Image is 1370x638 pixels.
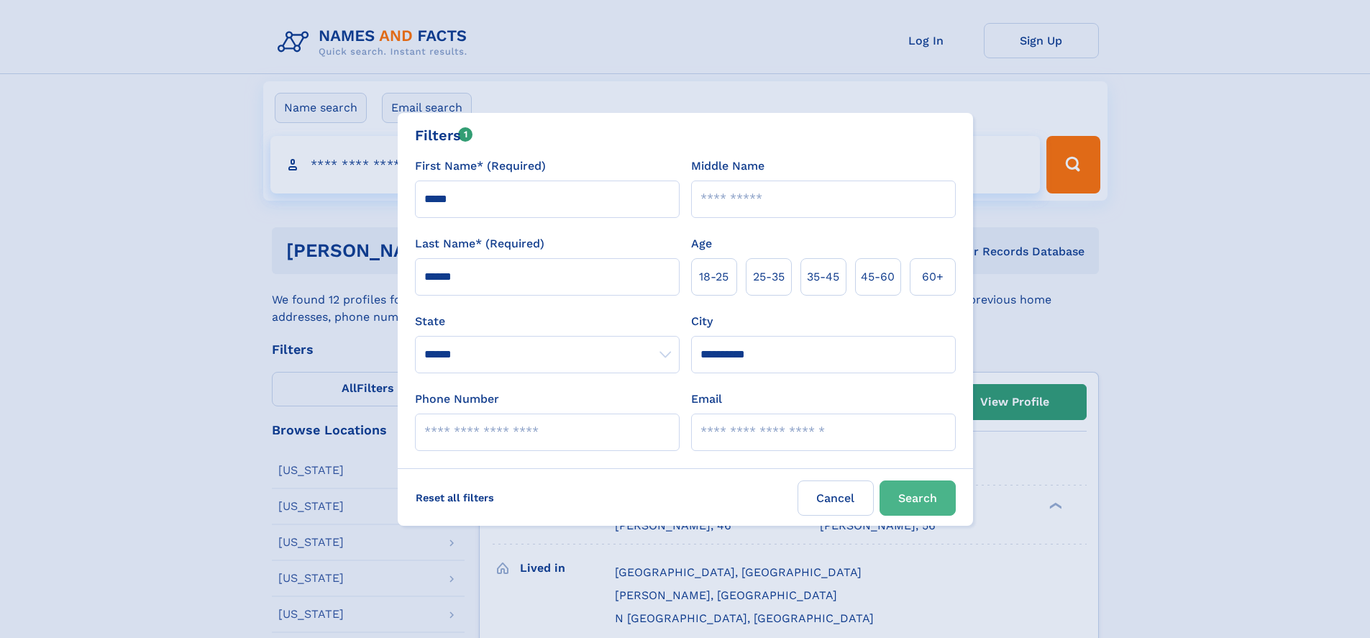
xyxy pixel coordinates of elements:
[691,313,713,330] label: City
[691,235,712,252] label: Age
[807,268,839,286] span: 35‑45
[798,480,874,516] label: Cancel
[861,268,895,286] span: 45‑60
[691,391,722,408] label: Email
[415,313,680,330] label: State
[415,124,473,146] div: Filters
[691,158,764,175] label: Middle Name
[415,158,546,175] label: First Name* (Required)
[415,235,544,252] label: Last Name* (Required)
[922,268,944,286] span: 60+
[415,391,499,408] label: Phone Number
[880,480,956,516] button: Search
[699,268,729,286] span: 18‑25
[406,480,503,515] label: Reset all filters
[753,268,785,286] span: 25‑35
